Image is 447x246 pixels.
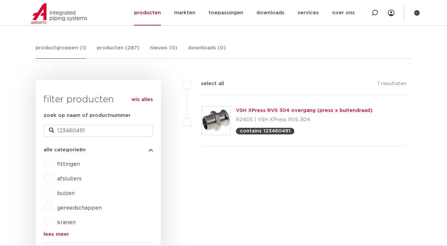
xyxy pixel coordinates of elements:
a: lees meer [44,232,153,237]
a: fittingen [57,162,80,167]
label: zoek op naam of productnummer [44,112,130,120]
a: wis alles [131,96,153,104]
p: contains 123460491 [240,128,290,133]
a: producten (287) [97,44,139,58]
a: buizen [57,191,75,196]
span: alle categorieën [44,147,86,152]
a: VSH XPress RVS 304 overgang (press x buitendraad) [236,108,373,113]
a: downloads (0) [188,44,226,58]
a: gereedschappen [57,205,102,211]
a: nieuws (0) [150,44,177,58]
a: productgroepen (1) [36,44,86,59]
p: R2405 | VSH XPress RVS 304 [236,115,373,125]
input: zoeken [44,125,153,137]
p: 1 resultaten [378,80,406,90]
img: Thumbnail for VSH XPress RVS 304 overgang (press x buitendraad) [202,106,230,135]
a: afsluiters [57,176,82,181]
h3: filter producten [44,93,153,106]
button: alle categorieën [44,147,153,152]
a: kranen [57,220,76,225]
label: select all [191,80,224,88]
